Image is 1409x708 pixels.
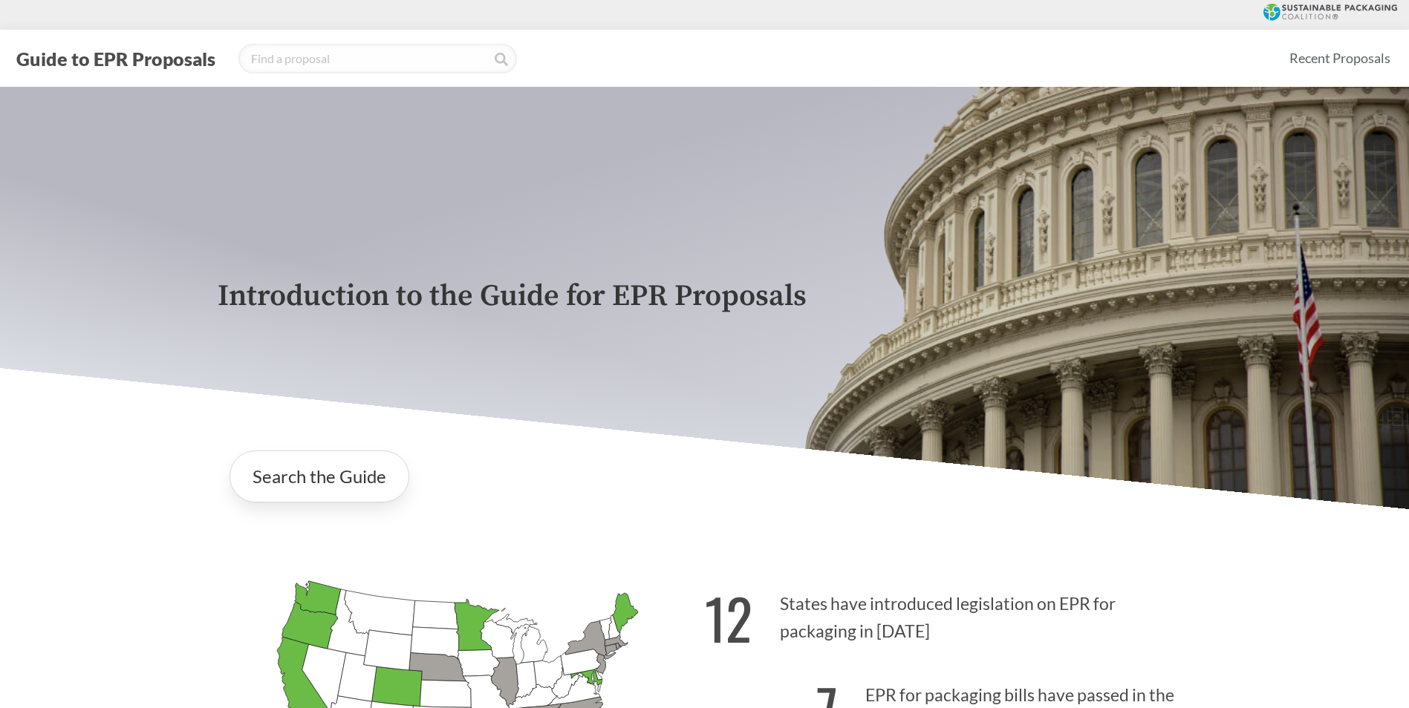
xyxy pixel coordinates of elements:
[1283,42,1397,75] a: Recent Proposals
[12,47,220,71] button: Guide to EPR Proposals
[238,44,517,73] input: Find a proposal
[705,568,1192,659] p: States have introduced legislation on EPR for packaging in [DATE]
[705,577,752,659] strong: 12
[230,450,409,502] a: Search the Guide
[218,280,1192,313] p: Introduction to the Guide for EPR Proposals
